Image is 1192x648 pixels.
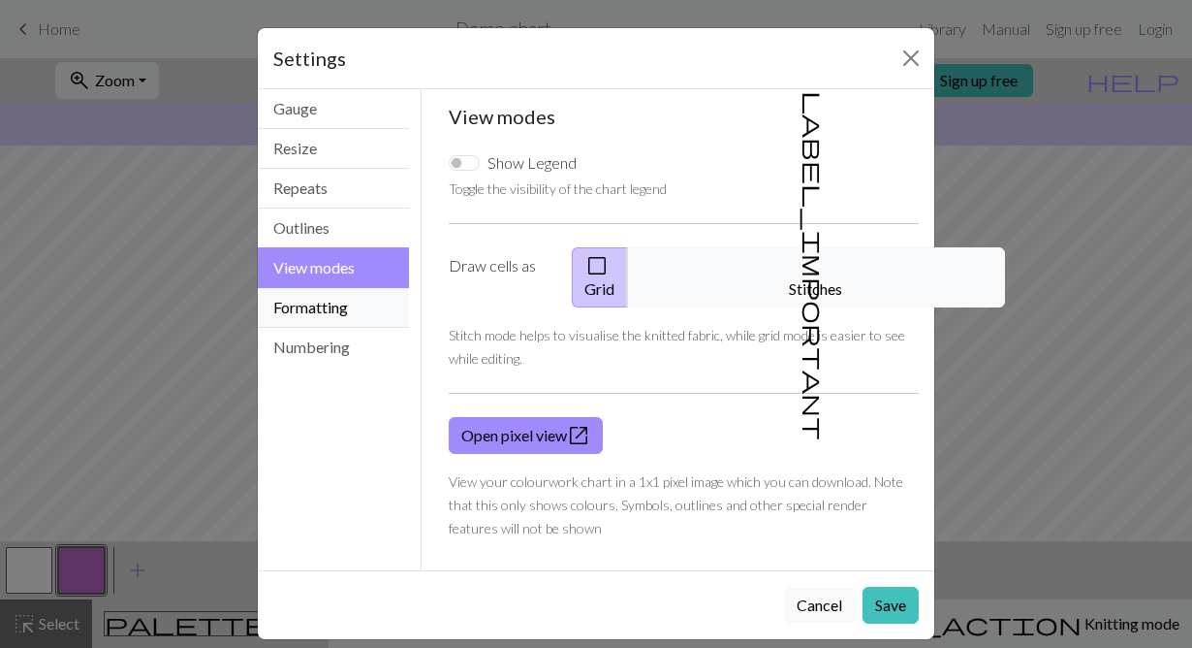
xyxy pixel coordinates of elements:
label: Draw cells as [437,247,560,308]
button: Save [863,587,919,624]
small: Toggle the visibility of the chart legend [449,180,667,197]
small: View your colourwork chart in a 1x1 pixel image which you can download. Note that this only shows... [449,473,903,536]
span: check_box_outline_blank [585,252,609,279]
button: Gauge [258,89,409,129]
button: Cancel [784,587,855,624]
h5: View modes [449,105,920,128]
button: View modes [258,247,409,288]
button: Outlines [258,209,409,248]
button: Stitches [627,247,1005,308]
small: Stitch mode helps to visualise the knitted fabric, while grid mode is easier to see while editing. [449,327,905,367]
button: Grid [572,247,628,308]
label: Show Legend [487,151,577,175]
button: Close [895,43,926,74]
h5: Settings [273,44,346,73]
span: open_in_new [567,422,590,449]
a: Open pixel view [449,417,603,454]
button: Resize [258,129,409,169]
span: label_important [800,91,828,440]
button: Repeats [258,169,409,209]
button: Formatting [258,288,409,328]
button: Numbering [258,328,409,367]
